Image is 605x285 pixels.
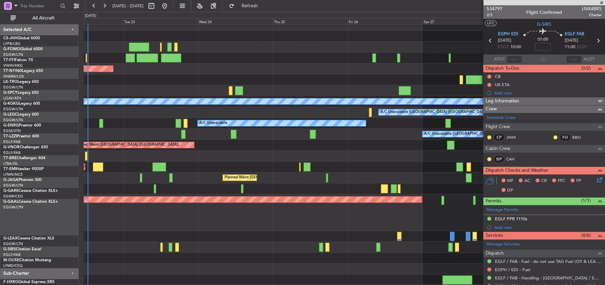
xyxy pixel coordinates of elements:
a: G-LEAXCessna Citation XLS [3,236,54,240]
a: EGLF / FAB - Fuel - do not use TAG Fuel (OY & LEA only) EGLF / FAB [495,259,602,264]
span: CS-JHH [3,36,18,40]
span: T7-FFI [3,58,15,62]
span: 534797 [487,5,503,12]
a: G-SPCYLegacy 650 [3,91,39,95]
span: EGPH EDI [498,31,518,38]
a: LFPB/LBG [3,41,20,46]
span: Permits [486,197,501,205]
a: EGNR/CEG [3,194,23,199]
a: F-HXRGGlobal Express XRS [3,280,55,284]
a: G-KGKGLegacy 600 [3,102,40,106]
span: Leg Information [486,97,519,105]
span: [DATE] [498,37,511,44]
span: G-SIRS [537,21,551,28]
a: T7-EMIHawker 900XP [3,167,44,171]
span: ALDT [584,56,594,63]
span: F-HXRG [3,280,18,284]
input: --:-- [506,55,522,63]
span: T7-LZZI [3,134,17,138]
a: BBO [572,134,587,140]
span: T7-EMI [3,167,16,171]
a: EGGW/LTN [3,118,23,123]
a: VHHH/HKG [3,63,23,68]
span: CR [541,178,547,184]
div: Mon 22 [48,18,123,24]
span: 2/3 [487,12,503,18]
a: EGGW/LTN [3,241,23,246]
a: CAH [506,156,521,162]
div: UK ETA [495,82,509,88]
a: EGGW/LTN [3,52,23,57]
div: Planned Maint [GEOGRAPHIC_DATA] ([GEOGRAPHIC_DATA]) [224,173,329,183]
a: EGLF/FAB [3,150,20,155]
span: [DATE] [565,37,578,44]
a: LFMD/CEQ [3,263,22,268]
span: G-ENRG [3,124,19,127]
div: Sat 27 [423,18,497,24]
span: Dispatch [486,250,504,257]
a: G-JAGAPhenom 300 [3,178,42,182]
a: EGGW/LTN [3,85,23,90]
div: FO [560,134,571,141]
span: MF [507,178,513,184]
a: T7-N1960Legacy 650 [3,69,43,73]
a: LX-TROLegacy 650 [3,80,39,84]
a: Manage Services [487,241,520,248]
div: Add new [494,225,602,230]
div: Tue 23 [123,18,198,24]
a: M-OUSECitation Mustang [3,258,51,262]
div: EGLF PPR 1110z [495,216,527,222]
span: LNX48RS [582,5,602,12]
a: DNMM/LOS [3,74,24,79]
button: Refresh [226,1,265,11]
div: Fri 26 [347,18,422,24]
span: G-GARE [3,189,19,193]
a: EGSS/STN [3,128,21,133]
span: Cabin Crew [486,145,510,153]
a: EGLF/FAB [3,139,20,144]
input: Trip Number [20,1,58,11]
button: All Aircraft [7,13,72,23]
a: G-SIRSCitation Excel [3,247,41,251]
a: G-GAALCessna Citation XLS+ [3,200,58,204]
span: 01:00 [538,36,548,43]
span: ETOT [498,44,509,51]
span: G-SPCY [3,91,18,95]
div: A/C Unavailable [GEOGRAPHIC_DATA] ([GEOGRAPHIC_DATA]) [380,107,488,117]
span: (4/6) [581,232,591,239]
span: DP [507,187,513,194]
span: G-SIRS [3,247,16,251]
span: EGLF FAB [565,31,584,38]
span: G-GAAL [3,200,19,204]
a: T7-FFIFalcon 7X [3,58,33,62]
span: Dispatch To-Dos [486,65,519,72]
span: G-JAGA [3,178,19,182]
a: LTBA/ISL [3,161,18,166]
a: T7-BREChallenger 604 [3,156,45,160]
span: Crew [486,105,497,113]
span: G-LEGC [3,113,18,117]
span: AC [524,178,530,184]
a: Schedule Crew [487,115,515,121]
div: Planned Maint [GEOGRAPHIC_DATA] ([GEOGRAPHIC_DATA]) [75,140,179,150]
span: ELDT [577,44,587,51]
button: UTC [485,20,497,26]
span: ATOT [494,56,505,63]
a: G-VNORChallenger 650 [3,145,48,149]
span: Flight Crew [486,123,510,131]
span: T7-BRE [3,156,17,160]
a: CS-JHHGlobal 6000 [3,36,40,40]
div: [DATE] [85,13,96,19]
span: 10:00 [510,44,521,51]
span: FP [576,178,581,184]
a: EGGW/LTN [3,205,23,210]
div: CP [494,134,504,141]
a: T7-LZZIPraetor 600 [3,134,39,138]
a: EGLF / FAB - Handling - [GEOGRAPHIC_DATA] / EGLF / FAB [495,275,602,281]
span: G-LEAX [3,236,18,240]
span: (0/2) [581,65,591,72]
a: LGAV/ATH [3,96,21,101]
div: Wed 24 [198,18,272,24]
span: 11:00 [565,44,575,51]
a: EGGW/LTN [3,107,23,112]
